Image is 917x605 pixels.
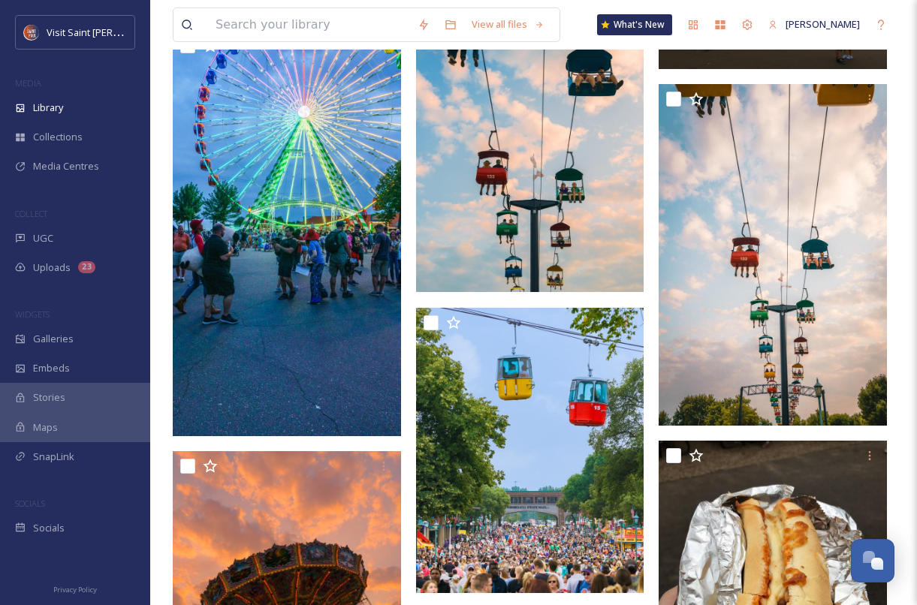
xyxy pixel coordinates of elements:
[659,84,887,426] img: Minnesota State Fair 3- Credit Lane Pelovsky.jpg
[33,390,65,405] span: Stories
[33,159,99,173] span: Media Centres
[33,420,58,435] span: Maps
[33,101,63,115] span: Library
[15,498,45,509] span: SOCIALS
[15,77,41,89] span: MEDIA
[33,450,74,464] span: SnapLink
[15,208,47,219] span: COLLECT
[597,14,672,35] a: What's New
[851,539,894,582] button: Open Chat
[24,25,39,40] img: Visit%20Saint%20Paul%20Updated%20Profile%20Image.jpg
[786,17,860,31] span: [PERSON_NAME]
[33,130,83,144] span: Collections
[33,332,74,346] span: Galleries
[173,31,401,436] img: DSC00289.jpg
[416,307,644,592] img: Minnesota State Fair 4- Credit Lane Pelovsky.jpg
[33,361,70,375] span: Embeds
[208,8,410,41] input: Search your library
[47,25,167,39] span: Visit Saint [PERSON_NAME]
[464,10,552,39] a: View all files
[33,231,53,245] span: UGC
[78,261,95,273] div: 23
[33,521,65,535] span: Socials
[15,309,50,320] span: WIDGETS
[33,260,71,275] span: Uploads
[761,10,867,39] a: [PERSON_NAME]
[53,585,97,594] span: Privacy Policy
[53,579,97,597] a: Privacy Policy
